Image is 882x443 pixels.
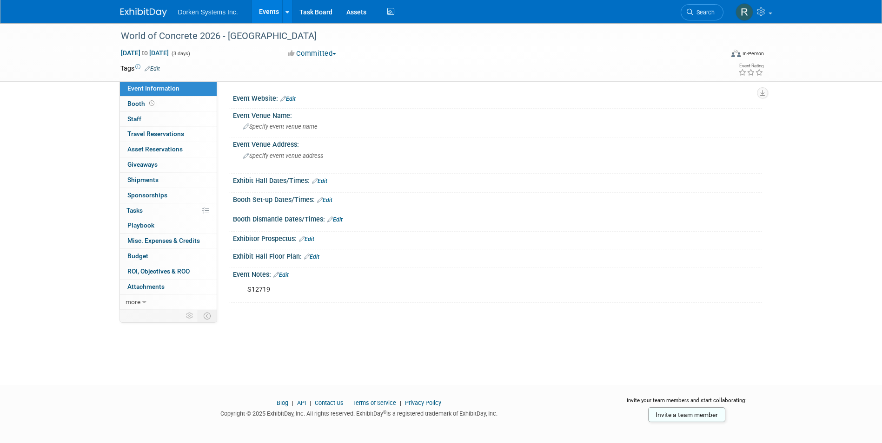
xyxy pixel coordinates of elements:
[120,157,217,172] a: Giveaways
[145,65,160,72] a: Edit
[120,295,217,310] a: more
[171,51,190,57] span: (3 days)
[307,399,313,406] span: |
[140,49,149,57] span: to
[127,237,200,244] span: Misc. Expenses & Credits
[120,407,598,418] div: Copyright © 2025 ExhibitDay, Inc. All rights reserved. ExhibitDay is a registered trademark of Ex...
[147,100,156,107] span: Booth not reserved yet
[127,221,154,229] span: Playbook
[118,28,710,45] div: World of Concrete 2026 - [GEOGRAPHIC_DATA]
[127,145,183,153] span: Asset Reservations
[233,91,762,104] div: Event Website:
[299,236,314,242] a: Edit
[120,142,217,157] a: Asset Reservations
[120,234,217,248] a: Misc. Expenses & Credits
[127,267,190,275] span: ROI, Objectives & ROO
[127,130,184,137] span: Travel Reservations
[120,218,217,233] a: Playbook
[273,272,289,278] a: Edit
[648,407,725,422] a: Invite a team member
[233,174,762,186] div: Exhibit Hall Dates/Times:
[693,9,715,16] span: Search
[681,4,723,20] a: Search
[233,193,762,205] div: Booth Set-up Dates/Times:
[290,399,296,406] span: |
[127,252,148,260] span: Budget
[233,137,762,149] div: Event Venue Address:
[127,161,158,168] span: Giveaways
[742,50,764,57] div: In-Person
[738,64,763,68] div: Event Rating
[243,152,323,159] span: Specify event venue address
[317,197,332,203] a: Edit
[120,188,217,203] a: Sponsorships
[233,212,762,224] div: Booth Dismantle Dates/Times:
[127,176,159,183] span: Shipments
[120,173,217,188] a: Shipments
[669,48,764,62] div: Event Format
[120,280,217,294] a: Attachments
[127,85,179,92] span: Event Information
[304,254,319,260] a: Edit
[120,8,167,17] img: ExhibitDay
[285,49,340,59] button: Committed
[233,267,762,280] div: Event Notes:
[120,49,169,57] span: [DATE] [DATE]
[126,298,140,306] span: more
[127,100,156,107] span: Booth
[383,410,386,415] sup: ®
[352,399,396,406] a: Terms of Service
[241,280,660,299] div: S12719
[405,399,441,406] a: Privacy Policy
[312,178,327,184] a: Edit
[127,191,167,199] span: Sponsorships
[120,203,217,218] a: Tasks
[315,399,344,406] a: Contact Us
[398,399,404,406] span: |
[736,3,753,21] img: Raji Thomas
[243,123,318,130] span: Specify event venue name
[280,96,296,102] a: Edit
[345,399,351,406] span: |
[127,283,165,290] span: Attachments
[120,249,217,264] a: Budget
[120,112,217,127] a: Staff
[233,249,762,261] div: Exhibit Hall Floor Plan:
[126,207,143,214] span: Tasks
[120,127,217,142] a: Travel Reservations
[127,115,141,123] span: Staff
[233,232,762,244] div: Exhibitor Prospectus:
[120,97,217,111] a: Booth
[182,310,198,322] td: Personalize Event Tab Strip
[731,50,741,57] img: Format-Inperson.png
[120,64,160,73] td: Tags
[233,109,762,120] div: Event Venue Name:
[612,397,762,410] div: Invite your team members and start collaborating:
[277,399,288,406] a: Blog
[178,8,238,16] span: Dorken Systems Inc.
[198,310,217,322] td: Toggle Event Tabs
[297,399,306,406] a: API
[120,81,217,96] a: Event Information
[120,264,217,279] a: ROI, Objectives & ROO
[327,216,343,223] a: Edit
